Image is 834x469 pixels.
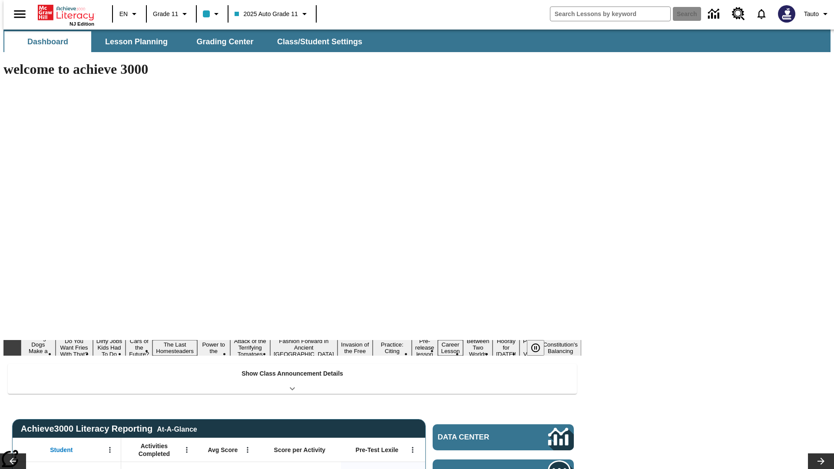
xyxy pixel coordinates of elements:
span: Student [50,446,73,454]
button: Slide 3 Dirty Jobs Kids Had To Do [93,337,126,359]
div: SubNavbar [3,31,370,52]
a: Notifications [750,3,773,25]
span: Grade 11 [153,10,178,19]
button: Open Menu [406,443,419,456]
button: Class/Student Settings [270,31,369,52]
button: Slide 14 Hooray for Constitution Day! [493,337,520,359]
button: Pause [527,340,544,356]
button: Grading Center [182,31,268,52]
button: Open Menu [180,443,193,456]
button: Language: EN, Select a language [116,6,143,22]
div: Home [38,3,94,26]
div: Show Class Announcement Details [8,364,577,394]
button: Slide 7 Attack of the Terrifying Tomatoes [230,337,270,359]
span: 2025 Auto Grade 11 [235,10,298,19]
p: Show Class Announcement Details [242,369,343,378]
button: Open Menu [241,443,254,456]
button: Slide 9 The Invasion of the Free CD [338,334,373,362]
button: Class: 2025 Auto Grade 11, Select your class [231,6,313,22]
img: Avatar [778,5,795,23]
div: Pause [527,340,553,356]
span: Activities Completed [126,442,183,458]
span: Score per Activity [274,446,326,454]
div: SubNavbar [3,30,831,52]
button: Slide 5 The Last Homesteaders [152,340,197,356]
button: Slide 11 Pre-release lesson [412,337,438,359]
button: Slide 16 The Constitution's Balancing Act [539,334,581,362]
button: Slide 15 Point of View [520,337,539,359]
span: Avg Score [208,446,238,454]
button: Slide 6 Solar Power to the People [197,334,230,362]
button: Select a new avatar [773,3,801,25]
button: Slide 4 Cars of the Future? [126,337,152,359]
a: Home [38,4,94,21]
span: Data Center [438,433,519,442]
div: At-A-Glance [157,424,197,433]
h1: welcome to achieve 3000 [3,61,581,77]
button: Slide 1 Diving Dogs Make a Splash [21,334,56,362]
button: Profile/Settings [801,6,834,22]
a: Data Center [433,424,574,450]
button: Slide 12 Career Lesson [438,340,463,356]
span: Achieve3000 Literacy Reporting [21,424,197,434]
button: Open Menu [103,443,116,456]
button: Slide 8 Fashion Forward in Ancient Rome [270,337,338,359]
span: Tauto [804,10,819,19]
button: Slide 2 Do You Want Fries With That? [56,337,93,359]
input: search field [550,7,670,21]
button: Lesson Planning [93,31,180,52]
button: Open side menu [7,1,33,27]
span: EN [119,10,128,19]
a: Resource Center, Will open in new tab [727,2,750,26]
span: Pre-Test Lexile [356,446,399,454]
button: Slide 10 Mixed Practice: Citing Evidence [373,334,412,362]
a: Data Center [703,2,727,26]
span: NJ Edition [69,21,94,26]
button: Dashboard [4,31,91,52]
button: Class color is light blue. Change class color [199,6,225,22]
button: Lesson carousel, Next [808,453,834,469]
button: Grade: Grade 11, Select a grade [149,6,193,22]
button: Slide 13 Between Two Worlds [463,337,493,359]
